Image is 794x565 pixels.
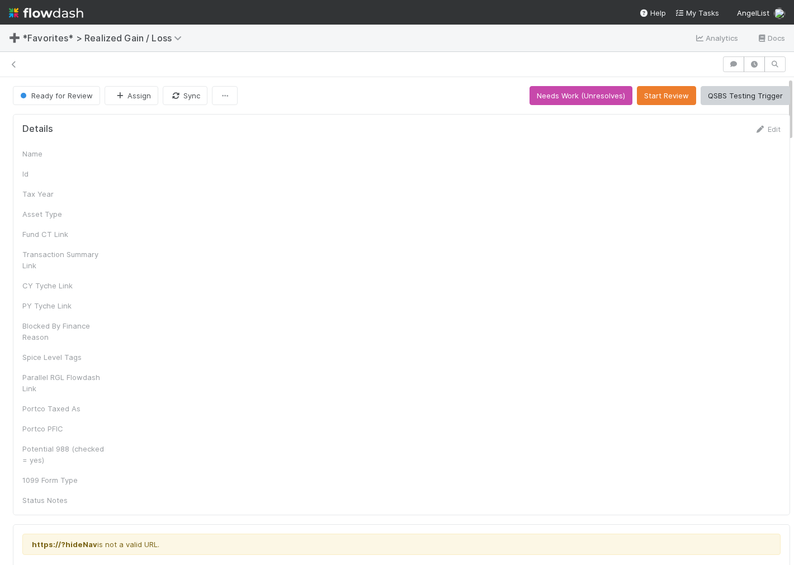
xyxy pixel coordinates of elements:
[757,31,785,45] a: Docs
[22,474,106,486] div: 1099 Form Type
[530,86,632,105] button: Needs Work (Unresolves)
[9,33,20,42] span: ➕
[32,540,97,549] strong: https://?hideNav
[22,352,106,363] div: Spice Level Tags
[675,8,719,17] span: My Tasks
[737,8,769,17] span: AngelList
[701,86,790,105] button: QSBS Testing Trigger
[22,148,106,159] div: Name
[694,31,739,45] a: Analytics
[22,32,187,44] span: *Favorites* > Realized Gain / Loss
[22,249,106,271] div: Transaction Summary Link
[22,280,106,291] div: CY Tyche Link
[22,208,106,220] div: Asset Type
[22,534,781,555] div: is not a valid URL.
[22,168,106,179] div: Id
[22,124,53,135] h5: Details
[754,125,781,134] a: Edit
[9,3,83,22] img: logo-inverted-e16ddd16eac7371096b0.svg
[22,300,106,311] div: PY Tyche Link
[22,229,106,240] div: Fund CT Link
[22,403,106,414] div: Portco Taxed As
[639,7,666,18] div: Help
[637,86,696,105] button: Start Review
[163,86,207,105] button: Sync
[22,495,106,506] div: Status Notes
[105,86,158,105] button: Assign
[22,443,106,466] div: Potential 988 (checked = yes)
[22,372,106,394] div: Parallel RGL Flowdash Link
[22,320,106,343] div: Blocked By Finance Reason
[774,8,785,19] img: avatar_711f55b7-5a46-40da-996f-bc93b6b86381.png
[675,7,719,18] a: My Tasks
[22,423,106,434] div: Portco PFIC
[22,188,106,200] div: Tax Year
